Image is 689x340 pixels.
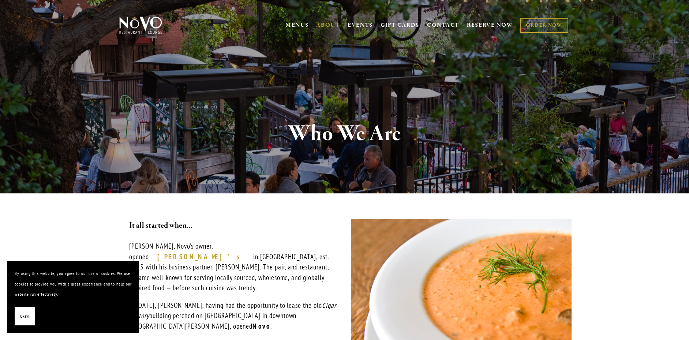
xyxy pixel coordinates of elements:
a: [PERSON_NAME]’s [157,252,245,262]
section: Cookie banner [7,261,139,333]
a: CONTACT [427,18,459,32]
strong: [PERSON_NAME]’s [157,252,245,261]
button: Okay! [15,307,35,326]
a: ORDER NOW [520,18,568,33]
strong: It all started when… [129,220,193,231]
p: By using this website, you agree to our use of cookies. We use cookies to provide you with a grea... [15,268,132,300]
strong: Who We Are [288,120,401,148]
a: RESERVE NOW [467,18,513,32]
img: Novo Restaurant &amp; Lounge [118,16,164,34]
a: GIFT CARDS [381,18,419,32]
a: MENUS [286,22,309,29]
p: In [DATE], [PERSON_NAME], having had the opportunity to lease the old building perched on [GEOGRA... [129,300,338,332]
span: Okay! [20,311,29,322]
p: [PERSON_NAME], Novo’s owner, opened in [GEOGRAPHIC_DATA], est. 1985 with his business partner, [P... [129,241,338,293]
a: ABOUT [316,22,340,29]
a: EVENTS [348,22,373,29]
strong: Novo [252,322,270,330]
